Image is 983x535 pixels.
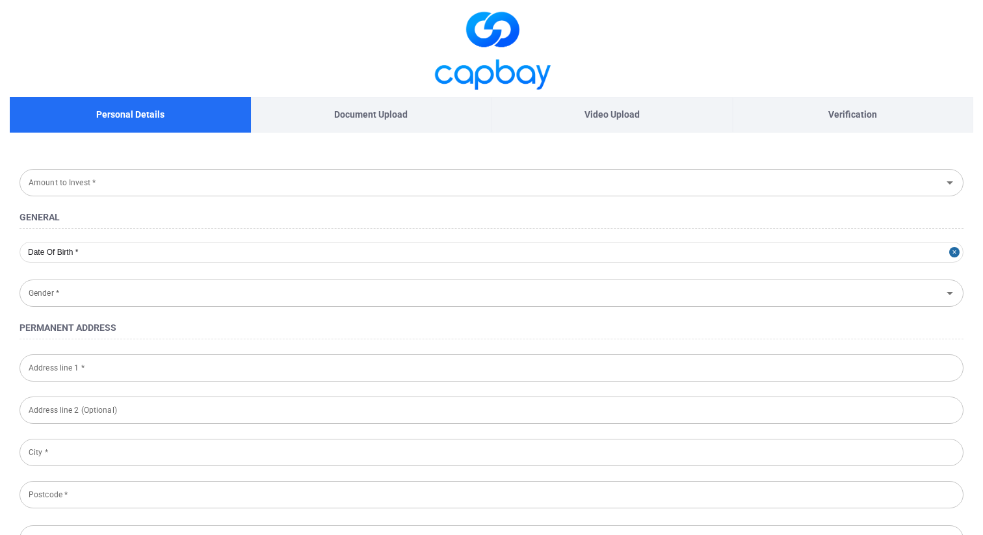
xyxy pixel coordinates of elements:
[584,107,640,122] p: Video Upload
[96,107,164,122] p: Personal Details
[20,209,963,225] h4: General
[20,320,963,335] h4: Permanent Address
[949,242,963,263] button: Close
[941,284,959,302] button: Open
[20,242,963,263] input: Date Of Birth *
[334,107,408,122] p: Document Upload
[828,107,877,122] p: Verification
[941,174,959,192] button: Open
